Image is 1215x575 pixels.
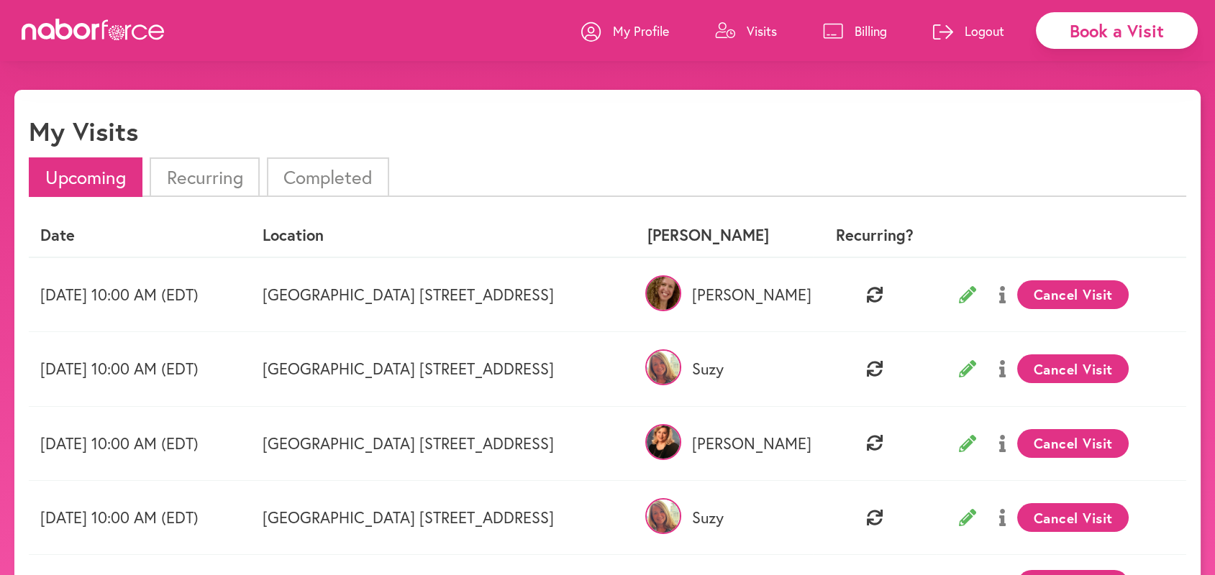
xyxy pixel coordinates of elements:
td: [DATE] 10:00 AM (EDT) [29,480,251,554]
p: Logout [965,22,1004,40]
th: Date [29,214,251,257]
p: Suzy [647,359,801,378]
li: Upcoming [29,157,142,197]
td: [GEOGRAPHIC_DATA] [STREET_ADDRESS] [251,257,636,332]
td: [GEOGRAPHIC_DATA] [STREET_ADDRESS] [251,406,636,480]
a: My Profile [581,9,669,52]
a: Visits [715,9,777,52]
p: My Profile [613,22,669,40]
img: bSSbsnjRRUK3jRyE5No9 [645,424,681,460]
img: kzUbMY3ASYOi3BudYvye [645,498,681,534]
th: [PERSON_NAME] [636,214,813,257]
button: Cancel Visit [1017,280,1129,309]
li: Recurring [150,157,259,197]
p: [PERSON_NAME] [647,285,801,304]
td: [GEOGRAPHIC_DATA] [STREET_ADDRESS] [251,480,636,554]
td: [GEOGRAPHIC_DATA] [STREET_ADDRESS] [251,332,636,406]
button: Cancel Visit [1017,354,1129,383]
h1: My Visits [29,116,138,147]
li: Completed [267,157,389,197]
p: [PERSON_NAME] [647,434,801,453]
p: Billing [855,22,887,40]
a: Logout [933,9,1004,52]
td: [DATE] 10:00 AM (EDT) [29,257,251,332]
th: Recurring? [813,214,936,257]
p: Visits [747,22,777,40]
button: Cancel Visit [1017,503,1129,532]
div: Book a Visit [1036,12,1198,49]
th: Location [251,214,636,257]
p: Suzy [647,508,801,527]
td: [DATE] 10:00 AM (EDT) [29,332,251,406]
button: Cancel Visit [1017,429,1129,458]
td: [DATE] 10:00 AM (EDT) [29,406,251,480]
a: Billing [823,9,887,52]
img: kzUbMY3ASYOi3BudYvye [645,349,681,385]
img: cV1MjrsS86L3pvplRHA5 [645,275,681,311]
